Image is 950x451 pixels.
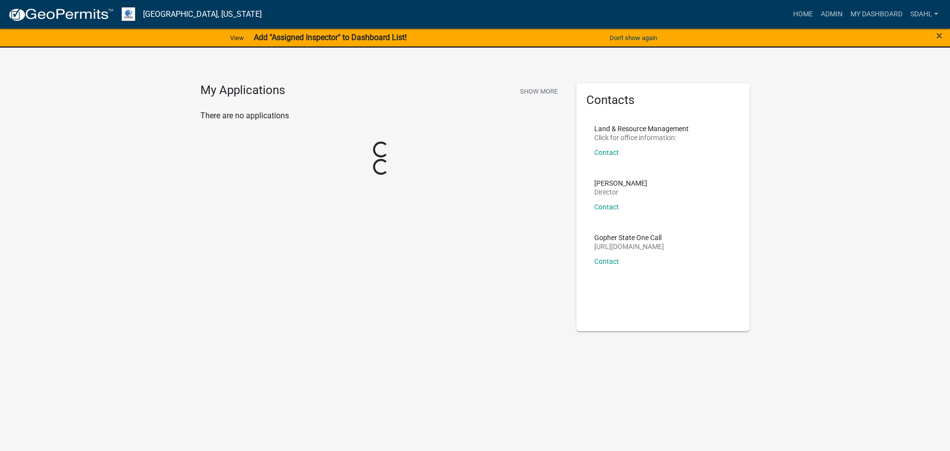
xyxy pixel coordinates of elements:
button: Close [936,30,943,42]
a: Contact [594,257,619,265]
a: Home [789,5,817,24]
p: Click for office information: [594,134,689,141]
img: Otter Tail County, Minnesota [122,7,135,21]
button: Don't show again [606,30,661,46]
p: [URL][DOMAIN_NAME] [594,243,664,250]
p: Gopher State One Call [594,234,664,241]
a: Admin [817,5,847,24]
button: Show More [516,83,562,100]
h5: Contacts [586,93,740,107]
a: [GEOGRAPHIC_DATA], [US_STATE] [143,6,262,23]
p: [PERSON_NAME] [594,180,647,187]
a: Contact [594,149,619,156]
p: There are no applications [200,110,562,122]
a: Contact [594,203,619,211]
a: View [226,30,248,46]
p: Land & Resource Management [594,125,689,132]
span: × [936,29,943,43]
a: My Dashboard [847,5,906,24]
strong: Add "Assigned Inspector" to Dashboard List! [254,33,407,42]
p: Director [594,189,647,196]
a: sdahl [906,5,942,24]
h4: My Applications [200,83,285,98]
